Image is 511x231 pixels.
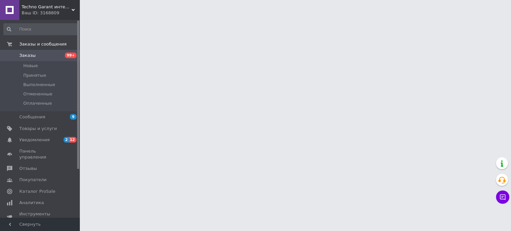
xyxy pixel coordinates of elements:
span: Выполненные [23,82,55,88]
span: Оплаченные [23,100,52,106]
span: 9 [70,114,77,120]
span: Товары и услуги [19,126,57,132]
span: Принятые [23,72,46,78]
button: Чат с покупателем [496,190,509,204]
span: 99+ [65,53,77,58]
span: Отмененные [23,91,52,97]
span: Отзывы [19,166,37,172]
span: Аналитика [19,200,44,206]
span: 12 [69,137,77,143]
span: Заказы и сообщения [19,41,67,47]
span: Панель управления [19,148,62,160]
span: Сообщения [19,114,45,120]
span: 2 [64,137,69,143]
span: Заказы [19,53,36,58]
span: Инструменты вебмастера и SEO [19,211,62,223]
span: Уведомления [19,137,50,143]
span: Покупатели [19,177,47,183]
input: Поиск [3,23,79,35]
span: Новые [23,63,38,69]
span: Каталог ProSale [19,188,55,194]
span: Techno Garant интернет-магазин запчастей, товаров для сада и огорода [22,4,72,10]
div: Ваш ID: 3168809 [22,10,80,16]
